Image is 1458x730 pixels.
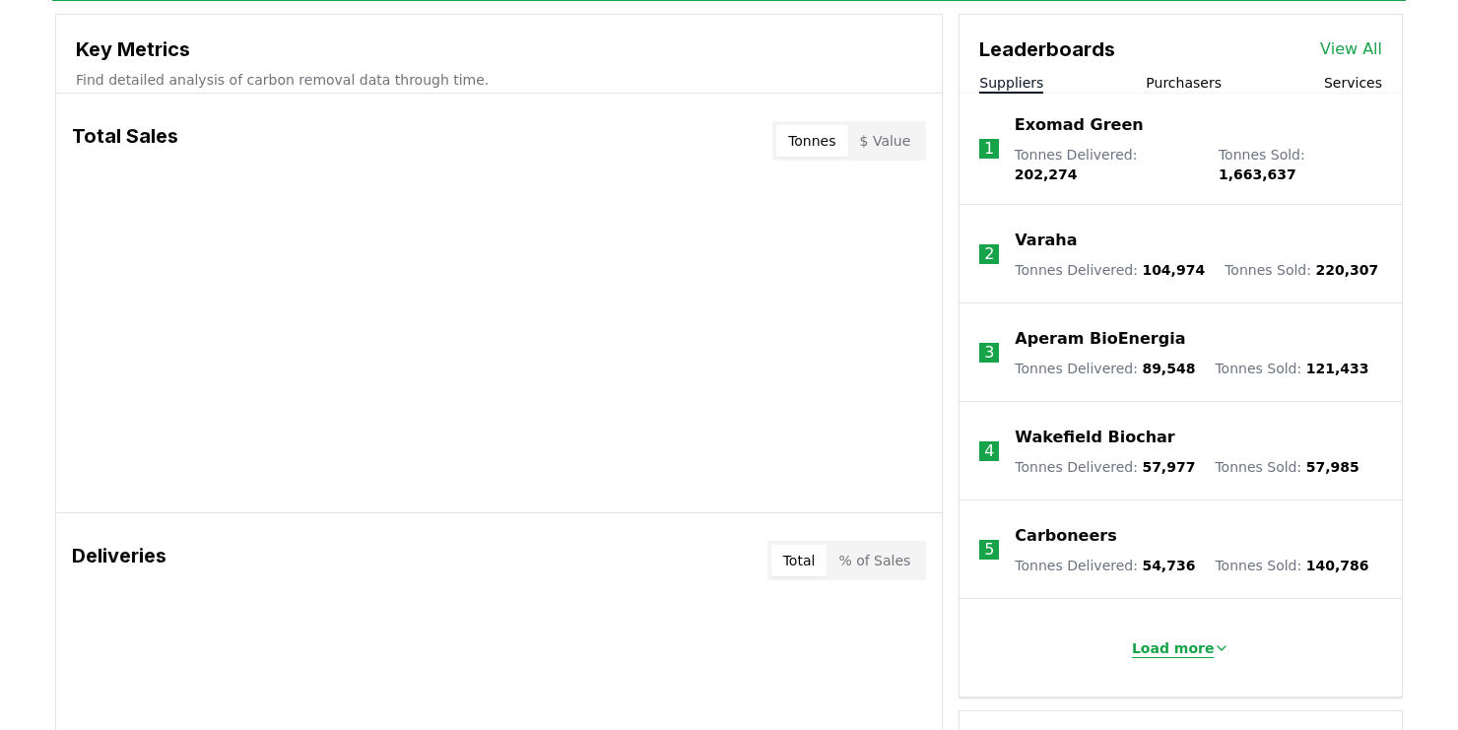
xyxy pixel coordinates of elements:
a: Carboneers [1015,524,1116,548]
a: Exomad Green [1015,113,1144,137]
button: % of Sales [827,545,922,576]
button: Tonnes [776,125,847,157]
p: 1 [984,137,994,161]
p: 2 [984,242,994,266]
button: Suppliers [979,73,1043,93]
p: Tonnes Delivered : [1015,556,1195,575]
h3: Deliveries [72,541,166,580]
h3: Leaderboards [979,34,1115,64]
p: Tonnes Delivered : [1015,145,1199,184]
a: View All [1320,37,1382,61]
h3: Total Sales [72,121,178,161]
button: Services [1324,73,1382,93]
p: Tonnes Sold : [1219,145,1382,184]
span: 202,274 [1015,166,1078,182]
p: 4 [984,439,994,463]
p: Tonnes Sold : [1215,457,1359,477]
a: Aperam BioEnergia [1015,327,1185,351]
p: Tonnes Sold : [1225,260,1378,280]
button: Total [771,545,828,576]
span: 54,736 [1142,558,1195,573]
span: 104,974 [1142,262,1205,278]
button: $ Value [848,125,923,157]
span: 1,663,637 [1219,166,1296,182]
a: Wakefield Biochar [1015,426,1174,449]
p: Load more [1132,638,1215,658]
span: 121,433 [1306,361,1369,376]
p: Find detailed analysis of carbon removal data through time. [76,70,922,90]
p: Tonnes Sold : [1215,556,1368,575]
p: Tonnes Delivered : [1015,359,1195,378]
span: 140,786 [1306,558,1369,573]
p: Tonnes Sold : [1215,359,1368,378]
h3: Key Metrics [76,34,922,64]
p: 5 [984,538,994,562]
span: 220,307 [1315,262,1378,278]
a: Varaha [1015,229,1077,252]
span: 57,985 [1306,459,1359,475]
p: Tonnes Delivered : [1015,260,1205,280]
button: Load more [1116,629,1246,668]
span: 57,977 [1142,459,1195,475]
p: 3 [984,341,994,365]
span: 89,548 [1142,361,1195,376]
p: Tonnes Delivered : [1015,457,1195,477]
button: Purchasers [1146,73,1222,93]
